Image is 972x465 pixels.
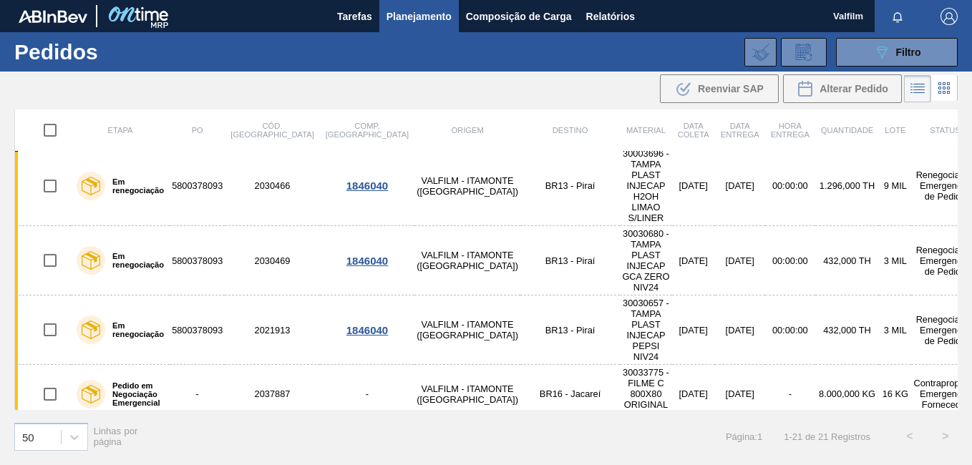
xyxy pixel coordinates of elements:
[19,10,87,23] img: TNhmsLtSVTkK8tSr43FrP2fwEKptu5GPRR3wAAAABJRU5ErkJggg==
[904,75,931,102] div: Visão em Lista
[771,122,810,139] span: Hora Entrega
[715,146,765,226] td: [DATE]
[322,324,412,336] div: 1846040
[466,8,572,25] span: Composição de Carga
[322,180,412,192] div: 1846040
[414,146,520,226] td: VALFILM - ITAMONTE ([GEOGRAPHIC_DATA])
[105,177,164,195] label: Em renegociação
[225,146,319,226] td: 2030466
[225,365,319,424] td: 2037887
[726,431,762,442] span: Página : 1
[553,126,588,134] span: Destino
[715,226,765,295] td: [DATE]
[451,126,483,134] span: Origem
[105,321,164,338] label: Em renegociação
[660,74,779,103] div: Reenviar SAP
[230,122,314,139] span: Cód. [GEOGRAPHIC_DATA]
[765,295,815,365] td: 00:00:00
[815,295,879,365] td: 432,000 TH
[192,126,203,134] span: PO
[626,126,666,134] span: Material
[620,365,672,424] td: 30033775 - FILME C 800X80 ORIGINAL MP 269ML
[520,365,620,424] td: BR16 - Jacareí
[784,431,870,442] span: 1 - 21 de 21 Registros
[225,295,319,365] td: 2021913
[698,83,764,94] span: Reenviar SAP
[941,8,958,25] img: Logout
[672,365,715,424] td: [DATE]
[879,365,911,424] td: 16 KG
[765,146,815,226] td: 00:00:00
[879,146,911,226] td: 9 MIL
[520,146,620,226] td: BR13 - Piraí
[170,365,225,424] td: -
[108,126,133,134] span: Etapa
[879,226,911,295] td: 3 MIL
[105,381,164,407] label: Pedido em Negociação Emergencial
[765,226,815,295] td: 00:00:00
[928,418,963,454] button: >
[678,122,709,139] span: Data coleta
[170,226,225,295] td: 5800378093
[715,295,765,365] td: [DATE]
[930,126,960,134] span: Status
[815,146,879,226] td: 1.296,000 TH
[885,126,905,134] span: Lote
[22,431,34,443] div: 50
[320,365,414,424] td: -
[896,46,921,58] span: Filtro
[765,365,815,424] td: -
[820,83,888,94] span: Alterar Pedido
[721,122,759,139] span: Data entrega
[715,365,765,424] td: [DATE]
[414,365,520,424] td: VALFILM - ITAMONTE ([GEOGRAPHIC_DATA])
[783,74,902,103] div: Alterar Pedido
[821,126,873,134] span: Quantidade
[326,122,409,139] span: Comp. [GEOGRAPHIC_DATA]
[620,146,672,226] td: 30003696 - TAMPA PLAST INJECAP H2OH LIMAO S/LINER
[414,295,520,365] td: VALFILM - ITAMONTE ([GEOGRAPHIC_DATA])
[875,6,920,26] button: Notificações
[105,252,164,269] label: Em renegociação
[337,8,372,25] span: Tarefas
[892,418,928,454] button: <
[14,44,215,60] h1: Pedidos
[520,295,620,365] td: BR13 - Piraí
[672,146,715,226] td: [DATE]
[815,226,879,295] td: 432,000 TH
[781,38,827,67] div: Solicitação de Revisão de Pedidos
[225,226,319,295] td: 2030469
[620,226,672,295] td: 30030680 - TAMPA PLAST INJECAP GCA ZERO NIV24
[387,8,452,25] span: Planejamento
[414,226,520,295] td: VALFILM - ITAMONTE ([GEOGRAPHIC_DATA])
[744,38,777,67] div: Importar Negociações dos Pedidos
[931,75,958,102] div: Visão em Cards
[170,146,225,226] td: 5800378093
[322,255,412,267] div: 1846040
[520,226,620,295] td: BR13 - Piraí
[586,8,635,25] span: Relatórios
[170,295,225,365] td: 5800378093
[94,426,138,447] span: Linhas por página
[672,226,715,295] td: [DATE]
[815,365,879,424] td: 8.000,000 KG
[672,295,715,365] td: [DATE]
[836,38,958,67] button: Filtro
[620,295,672,365] td: 30030657 - TAMPA PLAST INJECAP PEPSI NIV24
[879,295,911,365] td: 3 MIL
